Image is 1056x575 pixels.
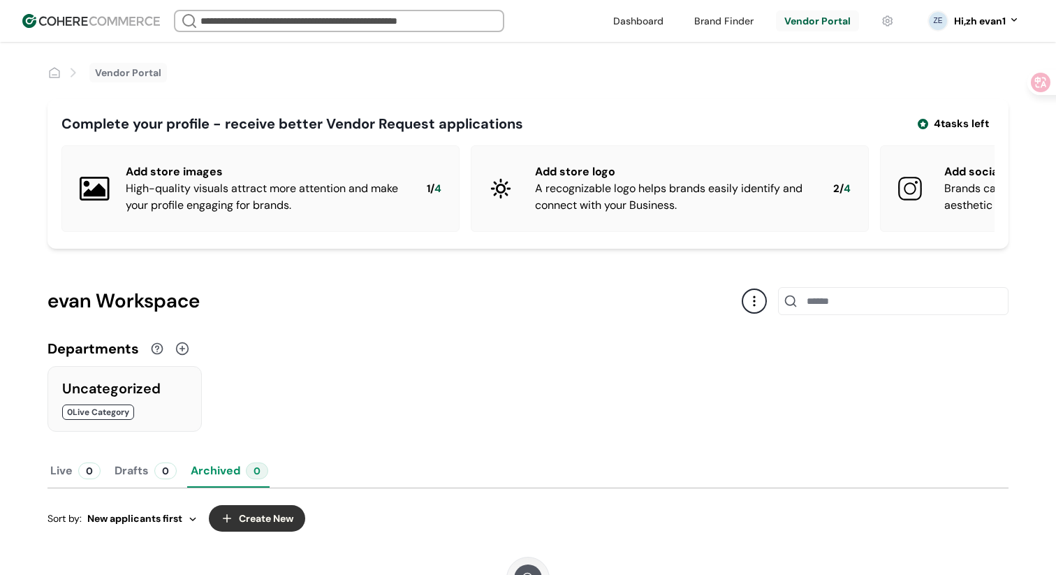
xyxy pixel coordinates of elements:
[844,181,851,197] span: 4
[22,14,160,28] img: Cohere Logo
[934,116,989,132] span: 4 tasks left
[246,463,268,479] div: 0
[927,10,948,31] svg: 0 percent
[126,180,404,214] div: High-quality visuals attract more attention and make your profile engaging for brands.
[154,463,177,479] div: 0
[954,14,1020,29] button: Hi,zh evan1
[112,454,179,488] button: Drafts
[47,63,167,82] nav: breadcrumb
[833,181,839,197] span: 2
[47,286,742,316] div: evan Workspace
[47,511,198,526] div: Sort by:
[126,163,404,180] div: Add store images
[535,163,811,180] div: Add store logo
[61,113,523,134] div: Complete your profile - receive better Vendor Request applications
[535,180,811,214] div: A recognizable logo helps brands easily identify and connect with your Business.
[87,511,182,526] span: New applicants first
[95,66,161,80] a: Vendor Portal
[427,181,430,197] span: 1
[47,454,103,488] button: Live
[188,454,271,488] button: Archived
[839,181,844,197] span: /
[430,181,434,197] span: /
[78,463,101,479] div: 0
[209,505,305,532] button: Create New
[954,14,1006,29] div: Hi, zh evan1
[434,181,441,197] span: 4
[47,338,139,359] div: Departments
